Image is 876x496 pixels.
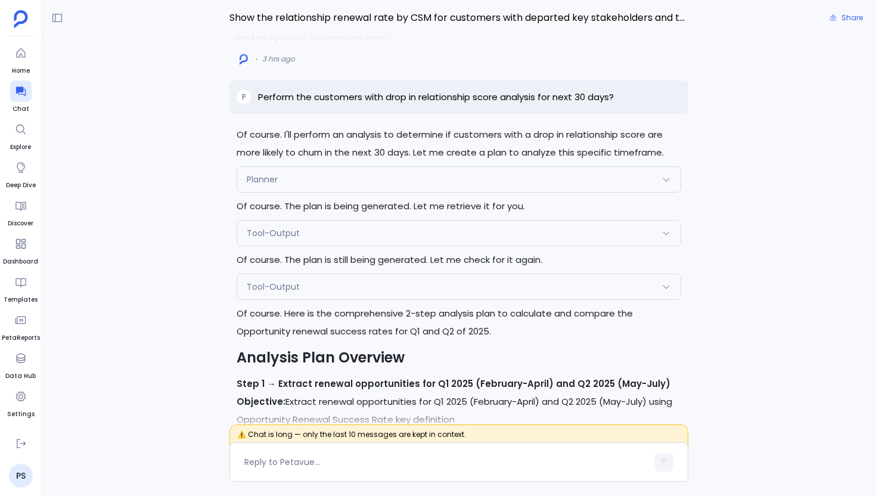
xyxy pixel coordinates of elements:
[6,157,36,190] a: Deep Dive
[10,42,32,76] a: Home
[247,281,300,293] span: Tool-Output
[2,333,40,343] span: PetaReports
[237,395,285,408] strong: Objective:
[7,410,35,419] span: Settings
[10,142,32,152] span: Explore
[7,386,35,419] a: Settings
[10,104,32,114] span: Chat
[237,197,681,215] p: Of course. The plan is being generated. Let me retrieve it for you.
[237,126,681,162] p: Of course. I'll perform an analysis to determine if customers with a drop in relationship score a...
[14,10,28,28] img: petavue logo
[3,233,38,266] a: Dashboard
[8,195,33,228] a: Discover
[9,464,33,488] a: PS
[247,173,278,185] span: Planner
[242,92,246,102] span: P
[4,295,38,305] span: Templates
[2,309,40,343] a: PetaReports
[4,271,38,305] a: Templates
[237,348,681,368] h2: Analysis Plan Overview
[237,377,670,390] strong: Step 1 → Extract renewal opportunities for Q1 2025 (February-April) and Q2 2025 (May-July)
[258,90,614,104] p: Perform the customers with drop in relationship score analysis for next 30 days?
[841,13,863,23] span: Share
[10,80,32,114] a: Chat
[10,66,32,76] span: Home
[10,119,32,152] a: Explore
[8,219,33,228] span: Discover
[237,305,681,340] p: Of course. Here is the comprehensive 2-step analysis plan to calculate and compare the Opportunit...
[3,257,38,266] span: Dashboard
[229,424,688,452] span: ⚠️ Chat is long — only the last 10 messages are kept in context.
[237,393,681,429] p: Extract renewal opportunities for Q1 2025 (February-April) and Q2 2025 (May-July) using Opportuni...
[229,10,688,26] span: Show the relationship renewal rate by CSM for customers with departed key stakeholders and their ...
[247,227,300,239] span: Tool-Output
[822,10,870,26] button: Share
[5,348,36,381] a: Data Hub
[237,251,681,269] p: Of course. The plan is still being generated. Let me check for it again.
[5,371,36,381] span: Data Hub
[6,181,36,190] span: Deep Dive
